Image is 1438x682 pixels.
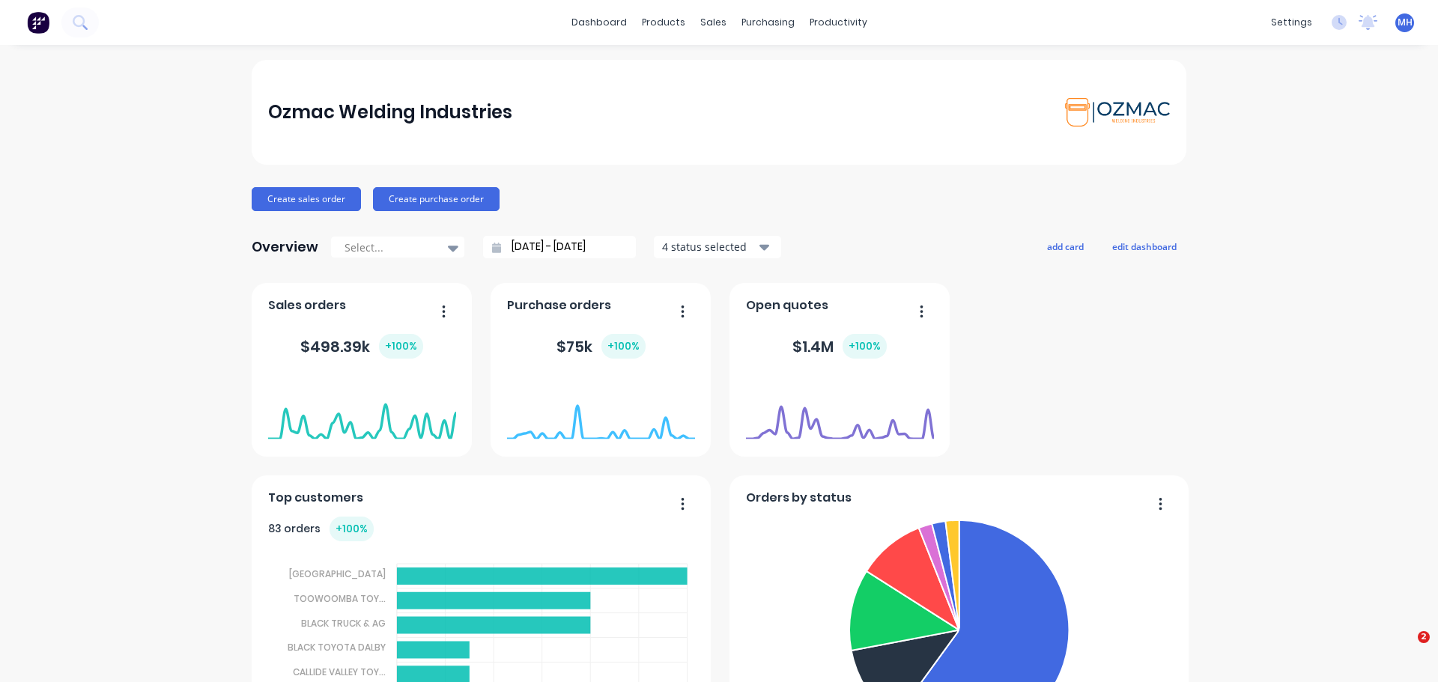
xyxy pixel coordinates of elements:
iframe: Intercom live chat [1387,631,1423,667]
div: + 100 % [601,334,646,359]
div: products [634,11,693,34]
tspan: BLACK TOYOTA DALBY [288,641,386,654]
span: Orders by status [746,489,852,507]
tspan: CALLIDE VALLEY TOY... [293,666,386,678]
div: 4 status selected [662,239,756,255]
div: $ 1.4M [792,334,887,359]
div: Overview [252,232,318,262]
div: sales [693,11,734,34]
div: + 100 % [379,334,423,359]
div: settings [1263,11,1320,34]
button: Create sales order [252,187,361,211]
button: edit dashboard [1102,237,1186,256]
button: Create purchase order [373,187,500,211]
img: Factory [27,11,49,34]
div: + 100 % [843,334,887,359]
span: Sales orders [268,296,346,314]
div: productivity [802,11,875,34]
span: MH [1398,16,1413,29]
div: + 100 % [330,517,374,541]
a: dashboard [564,11,634,34]
span: Open quotes [746,296,828,314]
span: 2 [1418,631,1430,643]
tspan: BLACK TRUCK & AG [301,616,386,629]
div: purchasing [734,11,802,34]
div: 83 orders [268,517,374,541]
span: Purchase orders [507,296,611,314]
div: $ 75k [556,334,646,359]
button: add card [1037,237,1093,256]
div: Ozmac Welding Industries [268,97,512,127]
tspan: [GEOGRAPHIC_DATA] [289,567,386,580]
div: $ 498.39k [300,334,423,359]
button: 4 status selected [654,236,781,258]
tspan: TOOWOOMBA TOY... [294,592,386,605]
img: Ozmac Welding Industries [1065,98,1170,127]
